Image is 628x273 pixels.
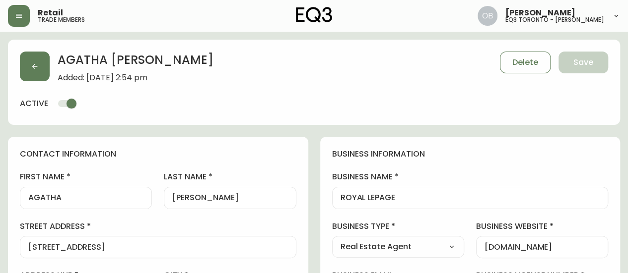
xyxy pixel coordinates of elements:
[332,221,464,232] label: business type
[500,52,551,73] button: Delete
[20,149,296,160] h4: contact information
[20,171,152,182] label: first name
[38,9,63,17] span: Retail
[20,98,48,109] h4: active
[296,7,333,23] img: logo
[58,52,213,73] h2: AGATHA [PERSON_NAME]
[505,17,604,23] h5: eq3 toronto - [PERSON_NAME]
[58,73,213,82] span: Added: [DATE] 2:54 pm
[20,221,296,232] label: street address
[164,171,296,182] label: last name
[485,242,600,252] input: https://www.designshop.com
[512,57,538,68] span: Delete
[476,221,608,232] label: business website
[478,6,497,26] img: 8e0065c524da89c5c924d5ed86cfe468
[332,171,609,182] label: business name
[332,149,609,160] h4: business information
[505,9,575,17] span: [PERSON_NAME]
[38,17,85,23] h5: trade members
